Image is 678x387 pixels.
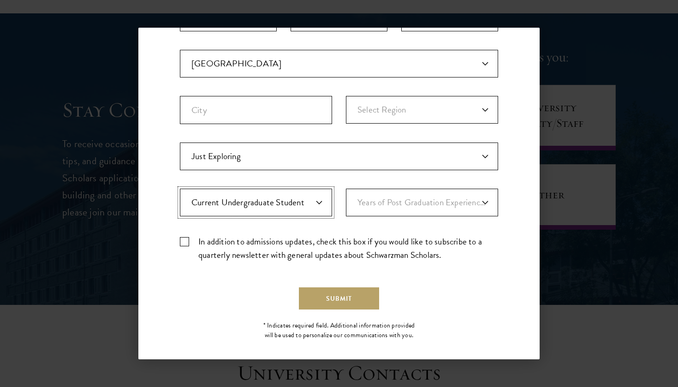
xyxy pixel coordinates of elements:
[260,321,419,340] div: * Indicates required field. Additional information provided will be used to personalize our commu...
[180,189,332,216] div: Highest Level of Degree?*
[346,189,498,216] div: Years of Post Graduation Experience?*
[180,235,498,262] div: Check this box to receive a quarterly newsletter with general updates about Schwarzman Scholars.
[180,143,498,170] div: Anticipated Entry Term*
[180,235,498,262] label: In addition to admissions updates, check this box if you would like to subscribe to a quarterly n...
[299,287,379,310] button: Submit
[180,96,332,124] input: City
